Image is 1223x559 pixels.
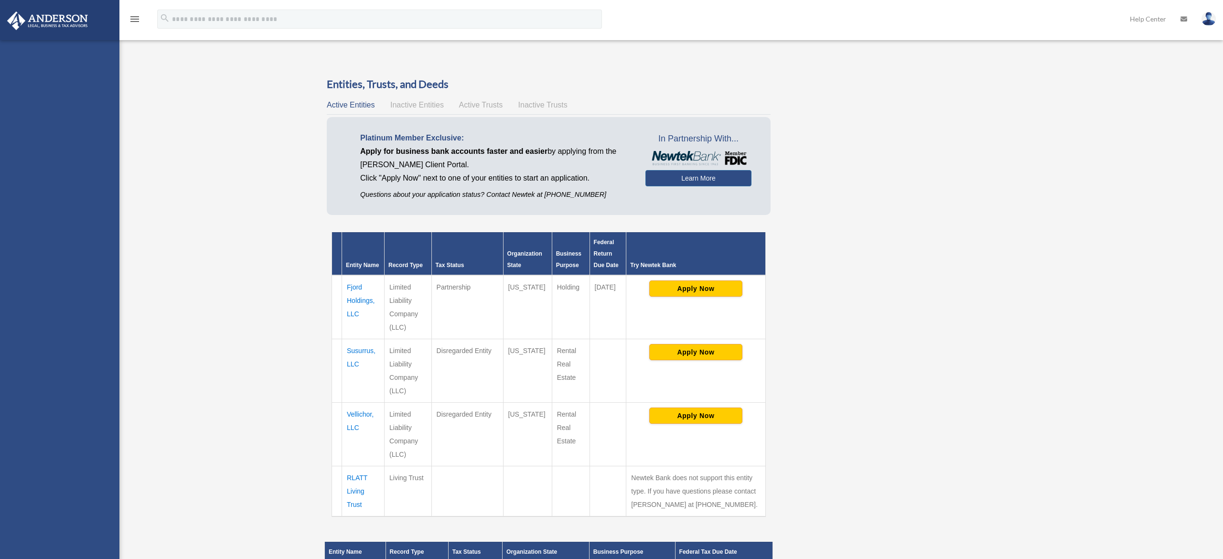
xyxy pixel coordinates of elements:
span: In Partnership With... [645,131,751,147]
button: Apply Now [649,344,742,360]
td: RLATT Living Trust [342,466,385,516]
th: Tax Status [431,232,503,275]
p: by applying from the [PERSON_NAME] Client Portal. [360,145,631,172]
td: Susurrus, LLC [342,339,385,402]
th: Entity Name [342,232,385,275]
p: Questions about your application status? Contact Newtek at [PHONE_NUMBER] [360,189,631,201]
td: Limited Liability Company (LLC) [385,339,432,402]
i: search [160,13,170,23]
td: Partnership [431,275,503,339]
img: Anderson Advisors Platinum Portal [4,11,91,30]
td: Disregarded Entity [431,339,503,402]
div: Try Newtek Bank [630,259,761,271]
th: Federal Return Due Date [590,232,626,275]
td: Rental Real Estate [552,339,590,402]
button: Apply Now [649,280,742,297]
a: Learn More [645,170,751,186]
span: Apply for business bank accounts faster and easier [360,147,547,155]
td: Limited Liability Company (LLC) [385,402,432,466]
button: Apply Now [649,408,742,424]
td: Limited Liability Company (LLC) [385,275,432,339]
th: Record Type [385,232,432,275]
td: [US_STATE] [503,275,552,339]
a: menu [129,17,140,25]
p: Click "Apply Now" next to one of your entities to start an application. [360,172,631,185]
img: User Pic [1202,12,1216,26]
td: Vellichor, LLC [342,402,385,466]
p: Platinum Member Exclusive: [360,131,631,145]
td: Living Trust [385,466,432,516]
td: [US_STATE] [503,339,552,402]
th: Organization State [503,232,552,275]
img: NewtekBankLogoSM.png [650,151,746,165]
td: Rental Real Estate [552,402,590,466]
h3: Entities, Trusts, and Deeds [327,77,771,92]
span: Active Trusts [459,101,503,109]
td: Disregarded Entity [431,402,503,466]
span: Active Entities [327,101,375,109]
td: [DATE] [590,275,626,339]
i: menu [129,13,140,25]
span: Inactive Trusts [518,101,568,109]
td: Fjord Holdings, LLC [342,275,385,339]
th: Business Purpose [552,232,590,275]
td: Holding [552,275,590,339]
span: Inactive Entities [390,101,444,109]
td: [US_STATE] [503,402,552,466]
td: Newtek Bank does not support this entity type. If you have questions please contact [PERSON_NAME]... [626,466,765,516]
